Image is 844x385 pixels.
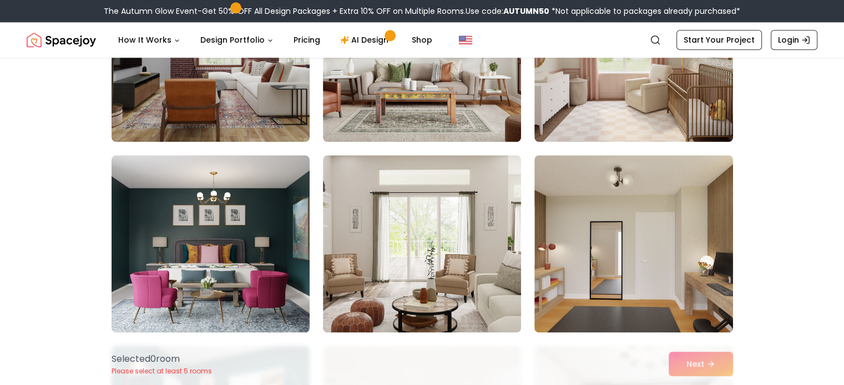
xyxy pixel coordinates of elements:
[403,29,441,51] a: Shop
[771,30,817,50] a: Login
[549,6,740,17] span: *Not applicable to packages already purchased*
[27,29,96,51] a: Spacejoy
[459,33,472,47] img: United States
[323,155,521,332] img: Room room-23
[466,6,549,17] span: Use code:
[109,29,441,51] nav: Main
[104,6,740,17] div: The Autumn Glow Event-Get 50% OFF All Design Packages + Extra 10% OFF on Multiple Rooms.
[27,29,96,51] img: Spacejoy Logo
[534,155,732,332] img: Room room-24
[676,30,762,50] a: Start Your Project
[112,155,310,332] img: Room room-22
[331,29,401,51] a: AI Design
[112,367,212,376] p: Please select at least 5 rooms
[27,22,817,58] nav: Global
[285,29,329,51] a: Pricing
[109,29,189,51] button: How It Works
[191,29,282,51] button: Design Portfolio
[112,352,212,366] p: Selected 0 room
[503,6,549,17] b: AUTUMN50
